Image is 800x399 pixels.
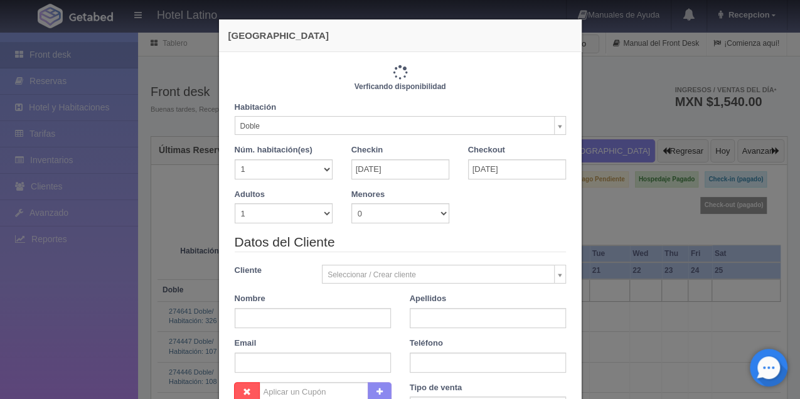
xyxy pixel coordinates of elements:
[410,293,447,305] label: Apellidos
[410,382,462,394] label: Tipo de venta
[228,29,572,42] h4: [GEOGRAPHIC_DATA]
[240,117,549,136] span: Doble
[235,144,312,156] label: Núm. habitación(es)
[235,293,265,305] label: Nombre
[354,82,445,91] b: Verficando disponibilidad
[322,265,566,284] a: Seleccionar / Crear cliente
[351,144,383,156] label: Checkin
[351,189,385,201] label: Menores
[235,116,566,135] a: Doble
[351,159,449,179] input: DD-MM-AAAA
[235,338,257,349] label: Email
[328,265,549,284] span: Seleccionar / Crear cliente
[468,159,566,179] input: DD-MM-AAAA
[468,144,505,156] label: Checkout
[235,233,566,252] legend: Datos del Cliente
[235,189,265,201] label: Adultos
[410,338,443,349] label: Teléfono
[225,265,313,277] label: Cliente
[235,102,276,114] label: Habitación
